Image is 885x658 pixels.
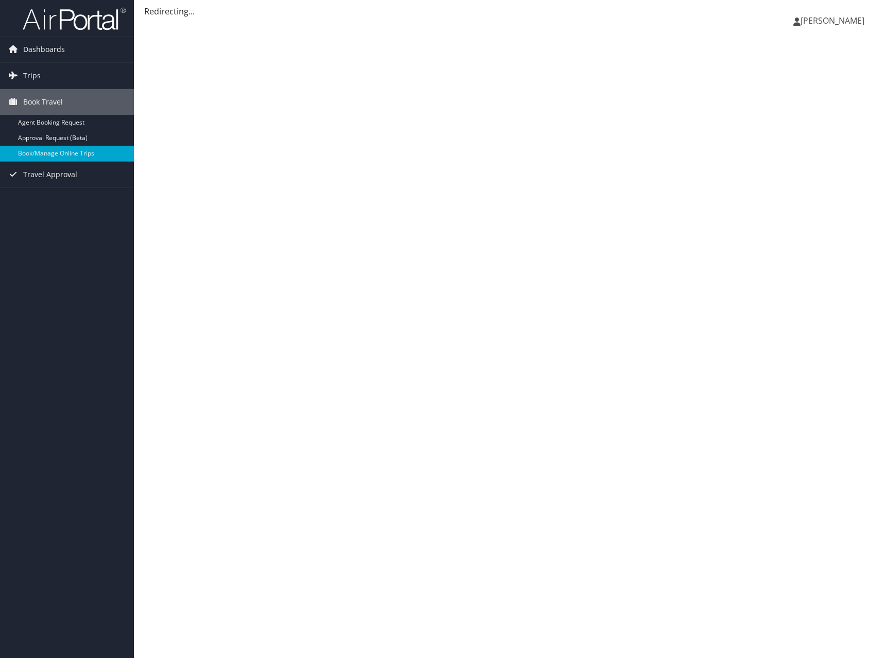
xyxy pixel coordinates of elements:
span: Trips [23,63,41,89]
img: airportal-logo.png [23,7,126,31]
a: [PERSON_NAME] [793,5,875,36]
span: Book Travel [23,89,63,115]
span: Travel Approval [23,162,77,187]
span: [PERSON_NAME] [801,15,864,26]
div: Redirecting... [144,5,875,18]
span: Dashboards [23,37,65,62]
